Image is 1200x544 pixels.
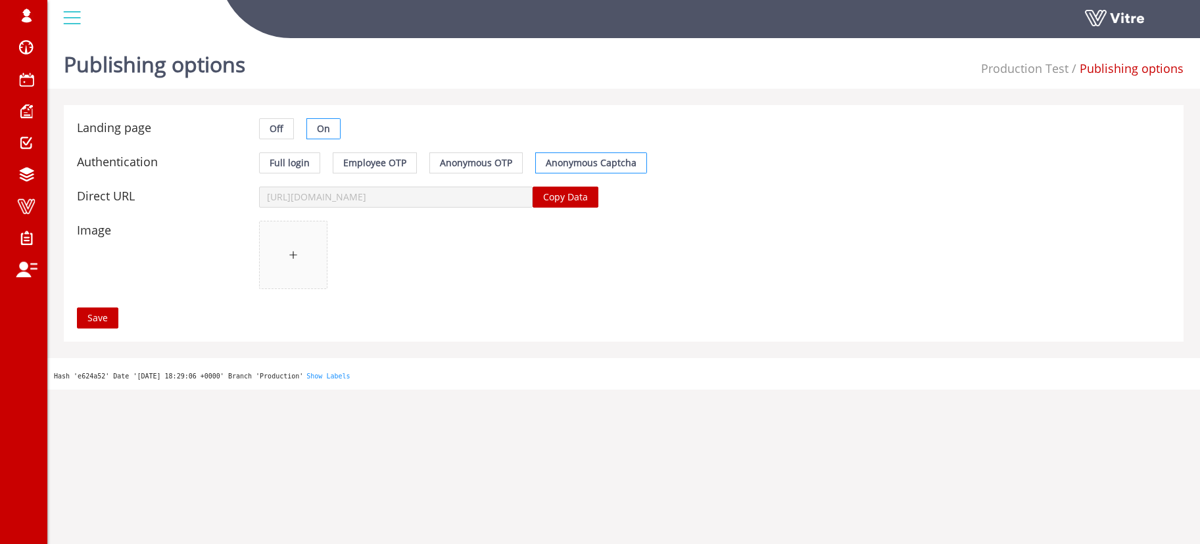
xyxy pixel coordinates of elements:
span: plus [289,250,298,260]
div: Image [77,221,259,294]
span: On [317,122,330,135]
button: Save [77,307,118,329]
span: Copy Data [543,190,588,204]
span: Anonymous Captcha [546,156,636,169]
li: Publishing options [1068,59,1184,78]
a: Show Labels [306,373,350,380]
span: Hash 'e624a52' Date '[DATE] 18:29:06 +0000' Branch 'Production' [54,373,303,380]
span: Employee OTP [343,156,406,169]
div: Direct URL [77,187,259,208]
span: Off [270,122,283,135]
h1: Publishing options [64,33,245,89]
button: Copy Data [533,187,598,208]
span: Save [87,311,108,325]
div: Landing page [77,118,259,139]
a: Production Test [981,60,1068,76]
span: Full login [270,156,310,169]
div: Authentication [77,152,259,173]
span: Anonymous OTP [440,156,512,169]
